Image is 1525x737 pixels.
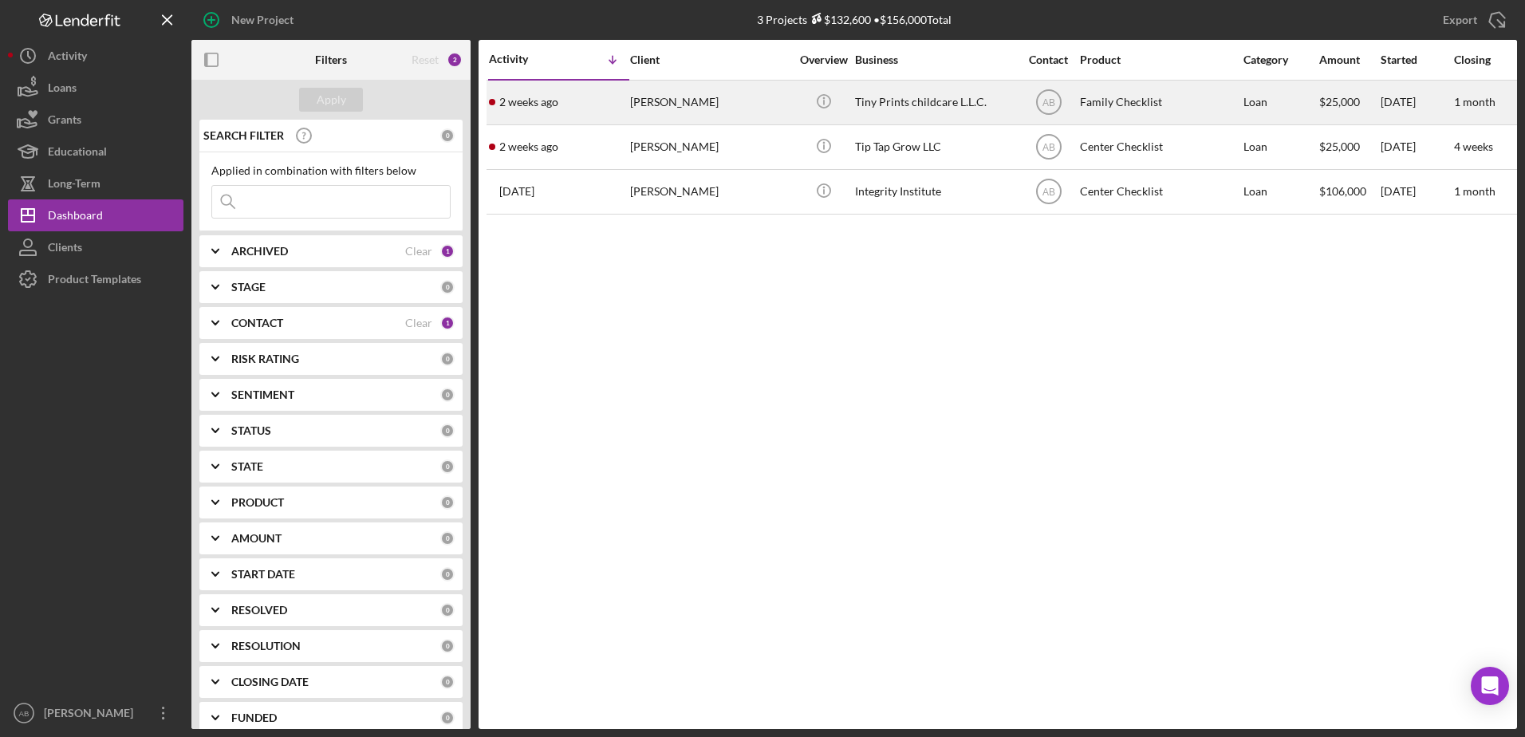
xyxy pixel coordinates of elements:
[499,185,534,198] time: 2025-08-08 17:41
[1381,53,1452,66] div: Started
[440,531,455,546] div: 0
[1080,81,1239,124] div: Family Checklist
[440,316,455,330] div: 1
[412,53,439,66] div: Reset
[405,317,432,329] div: Clear
[855,126,1015,168] div: Tip Tap Grow LLC
[48,104,81,140] div: Grants
[855,53,1015,66] div: Business
[440,388,455,402] div: 0
[440,244,455,258] div: 1
[231,424,271,437] b: STATUS
[489,53,559,65] div: Activity
[1319,184,1366,198] span: $106,000
[1042,187,1054,198] text: AB
[1471,667,1509,705] div: Open Intercom Messenger
[8,697,183,729] button: AB[PERSON_NAME]
[440,424,455,438] div: 0
[19,709,30,718] text: AB
[231,281,266,294] b: STAGE
[1319,53,1379,66] div: Amount
[1019,53,1078,66] div: Contact
[8,167,183,199] button: Long-Term
[1381,81,1452,124] div: [DATE]
[440,280,455,294] div: 0
[231,532,282,545] b: AMOUNT
[807,13,871,26] div: $132,600
[630,171,790,213] div: [PERSON_NAME]
[440,495,455,510] div: 0
[440,675,455,689] div: 0
[8,263,183,295] button: Product Templates
[405,245,432,258] div: Clear
[1080,126,1239,168] div: Center Checklist
[630,53,790,66] div: Client
[231,460,263,473] b: STATE
[48,136,107,171] div: Educational
[231,388,294,401] b: SENTIMENT
[1381,126,1452,168] div: [DATE]
[1454,184,1495,198] time: 1 month
[499,96,558,108] time: 2025-09-08 19:07
[440,459,455,474] div: 0
[8,104,183,136] button: Grants
[1080,171,1239,213] div: Center Checklist
[48,263,141,299] div: Product Templates
[1042,97,1054,108] text: AB
[1427,4,1517,36] button: Export
[231,676,309,688] b: CLOSING DATE
[1243,126,1318,168] div: Loan
[1243,81,1318,124] div: Loan
[447,52,463,68] div: 2
[231,711,277,724] b: FUNDED
[757,13,952,26] div: 3 Projects • $156,000 Total
[8,136,183,167] button: Educational
[8,72,183,104] button: Loans
[440,352,455,366] div: 0
[231,4,294,36] div: New Project
[1080,53,1239,66] div: Product
[231,568,295,581] b: START DATE
[48,199,103,235] div: Dashboard
[855,81,1015,124] div: Tiny Prints childcare L.L.C.
[231,317,283,329] b: CONTACT
[794,53,853,66] div: Overview
[8,40,183,72] button: Activity
[630,126,790,168] div: [PERSON_NAME]
[440,603,455,617] div: 0
[48,231,82,267] div: Clients
[1454,95,1495,108] time: 1 month
[8,199,183,231] button: Dashboard
[191,4,309,36] button: New Project
[317,88,346,112] div: Apply
[211,164,451,177] div: Applied in combination with filters below
[1319,140,1360,153] span: $25,000
[1243,53,1318,66] div: Category
[1319,95,1360,108] span: $25,000
[1381,171,1452,213] div: [DATE]
[855,171,1015,213] div: Integrity Institute
[1243,171,1318,213] div: Loan
[440,567,455,581] div: 0
[231,353,299,365] b: RISK RATING
[499,140,558,153] time: 2025-09-05 19:34
[231,245,288,258] b: ARCHIVED
[1443,4,1477,36] div: Export
[440,711,455,725] div: 0
[231,604,287,617] b: RESOLVED
[440,128,455,143] div: 0
[440,639,455,653] div: 0
[630,81,790,124] div: [PERSON_NAME]
[48,72,77,108] div: Loans
[299,88,363,112] button: Apply
[40,697,144,733] div: [PERSON_NAME]
[1454,140,1493,153] time: 4 weeks
[8,231,183,263] button: Clients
